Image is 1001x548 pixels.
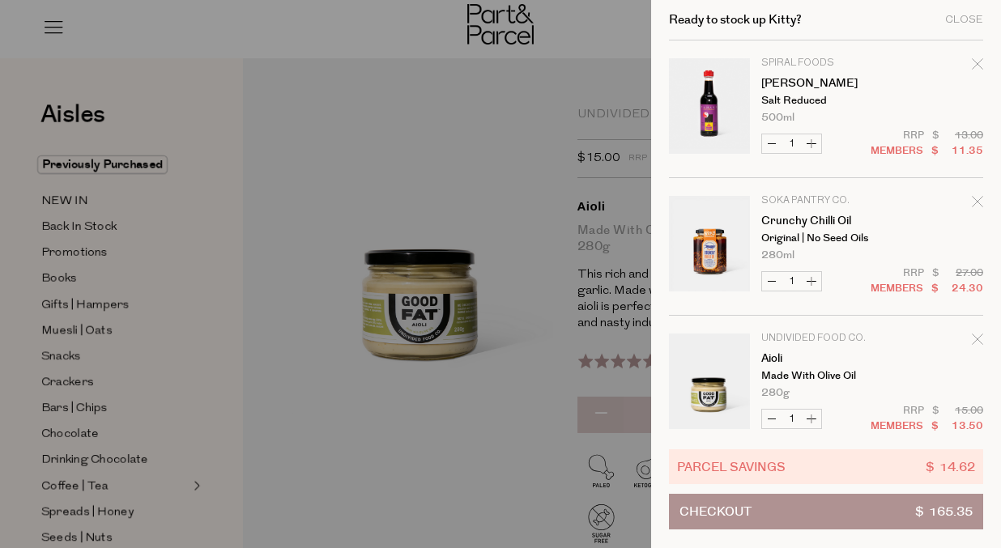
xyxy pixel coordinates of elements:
[761,58,887,68] p: Spiral Foods
[972,56,983,78] div: Remove Tamari
[669,14,802,26] h2: Ready to stock up Kitty?
[669,494,983,529] button: Checkout$ 165.35
[761,388,790,398] span: 280g
[761,78,887,89] a: [PERSON_NAME]
[926,457,975,476] span: $ 14.62
[761,333,887,343] p: Undivided Food Co.
[972,331,983,353] div: Remove Aioli
[677,457,786,476] span: Parcel Savings
[782,410,802,428] input: QTY Aioli
[761,96,887,106] p: Salt Reduced
[782,134,802,153] input: QTY Tamari
[761,215,887,227] a: Crunchy Chilli Oil
[761,196,887,206] p: Soka Pantry Co.
[972,193,983,215] div: Remove Crunchy Chilli Oil
[761,233,887,244] p: Original | No Seed Oils
[679,495,752,529] span: Checkout
[761,113,794,123] span: 500ml
[782,272,802,291] input: QTY Crunchy Chilli Oil
[761,250,794,261] span: 280ml
[761,371,887,381] p: Made with Olive Oil
[945,15,983,25] div: Close
[915,495,973,529] span: $ 165.35
[761,353,887,364] a: Aioli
